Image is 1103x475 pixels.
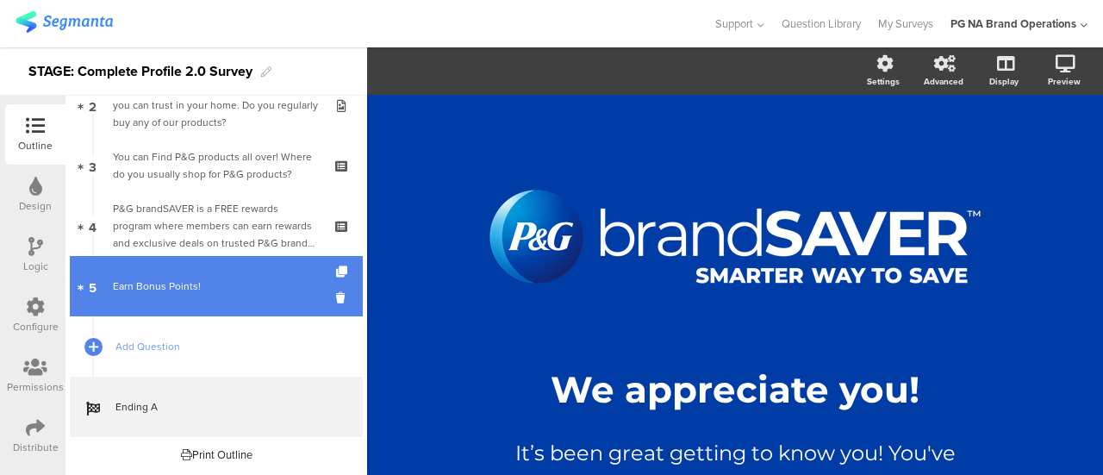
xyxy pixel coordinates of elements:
[70,377,363,437] a: Ending A
[336,290,351,306] i: Delete
[13,440,59,455] div: Distribute
[924,75,963,88] div: Advanced
[70,196,363,256] a: 4 P&G brandSAVER is a FREE rewards program where members can earn rewards and exclusive deals on ...
[416,367,1054,412] p: We appreciate you!
[70,135,363,196] a: 3 You can Find P&G products all over! Where do you usually shop for P&G products?
[113,278,319,295] div: Earn Bonus Points!
[16,11,113,33] img: segmanta logo
[113,200,319,252] div: P&G brandSAVER is a FREE rewards program where members can earn rewards and exclusive deals on tr...
[115,398,336,416] span: Ending A
[28,58,252,85] div: STAGE: Complete Profile 2.0 Survey
[18,138,53,153] div: Outline
[336,266,351,278] i: Duplicate
[13,319,59,334] div: Configure
[89,156,97,175] span: 3
[23,259,48,274] div: Logic
[7,379,64,395] div: Permissions
[181,447,252,463] div: Print Outline
[867,75,900,88] div: Settings
[19,198,52,214] div: Design
[70,256,363,316] a: 5 Earn Bonus Points!
[1048,75,1081,88] div: Preview
[89,96,97,115] span: 2
[70,75,363,135] a: 2 P&G is the home for over 65 iconic brands you can trust in your home. Do you regularly buy any ...
[113,148,319,183] div: You can Find P&G products all over! Where do you usually shop for P&G products?
[113,79,319,131] div: P&G is the home for over 65 iconic brands you can trust in your home. Do you regularly buy any of...
[989,75,1019,88] div: Display
[89,277,97,296] span: 5
[715,16,753,32] span: Support
[115,338,336,355] span: Add Question
[89,216,97,235] span: 4
[950,16,1076,32] div: PG NA Brand Operations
